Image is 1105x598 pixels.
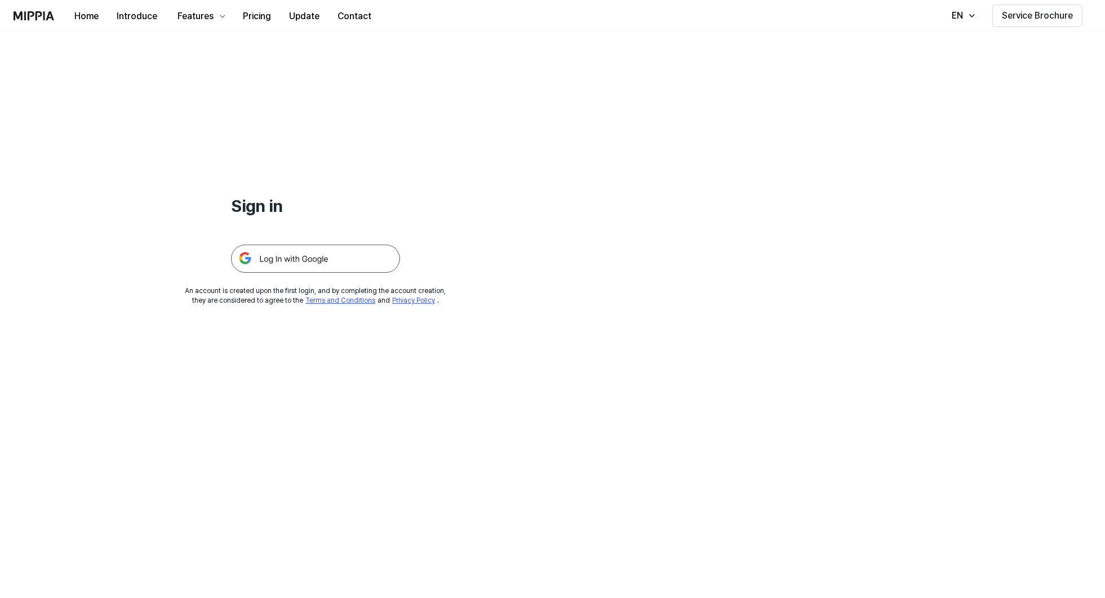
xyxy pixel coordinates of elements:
h1: Sign in [231,194,400,218]
button: EN [940,5,983,27]
img: 구글 로그인 버튼 [231,245,400,273]
button: Contact [329,5,380,28]
a: Update [280,1,329,32]
a: Terms and Conditions [305,296,375,304]
button: Service Brochure [992,5,1082,27]
button: Update [280,5,329,28]
button: Features [166,5,234,28]
div: Features [175,10,216,23]
div: An account is created upon the first login, and by completing the account creation, they are cons... [185,286,446,305]
button: Home [65,5,108,28]
div: EN [949,9,965,23]
a: Privacy Policy [392,296,435,304]
img: logo [14,11,54,20]
button: Pricing [234,5,280,28]
button: Introduce [108,5,166,28]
